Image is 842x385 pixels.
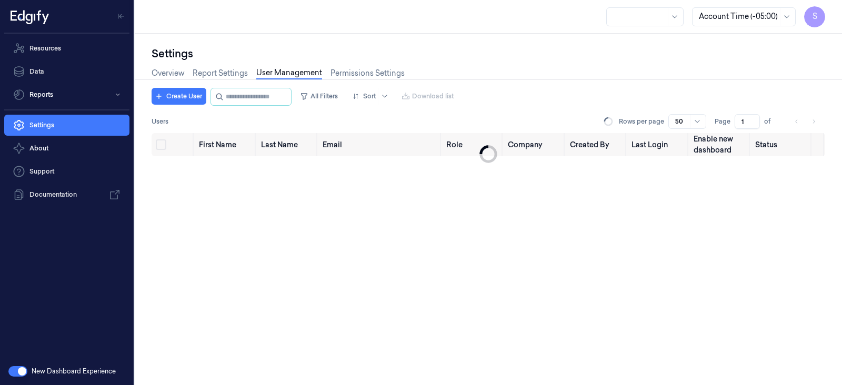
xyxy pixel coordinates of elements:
[193,68,248,79] a: Report Settings
[152,46,825,61] div: Settings
[789,114,821,129] nav: pagination
[152,88,206,105] button: Create User
[751,133,813,156] th: Status
[804,6,825,27] button: S
[296,88,342,105] button: All Filters
[257,133,318,156] th: Last Name
[113,8,129,25] button: Toggle Navigation
[627,133,689,156] th: Last Login
[4,38,129,59] a: Resources
[152,68,184,79] a: Overview
[442,133,504,156] th: Role
[156,139,166,150] button: Select all
[4,115,129,136] a: Settings
[195,133,256,156] th: First Name
[4,184,129,205] a: Documentation
[715,117,730,126] span: Page
[619,117,664,126] p: Rows per page
[256,67,322,79] a: User Management
[689,133,751,156] th: Enable new dashboard
[504,133,565,156] th: Company
[4,84,129,105] button: Reports
[4,161,129,182] a: Support
[764,117,781,126] span: of
[330,68,405,79] a: Permissions Settings
[4,61,129,82] a: Data
[4,138,129,159] button: About
[152,117,168,126] span: Users
[566,133,627,156] th: Created By
[318,133,442,156] th: Email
